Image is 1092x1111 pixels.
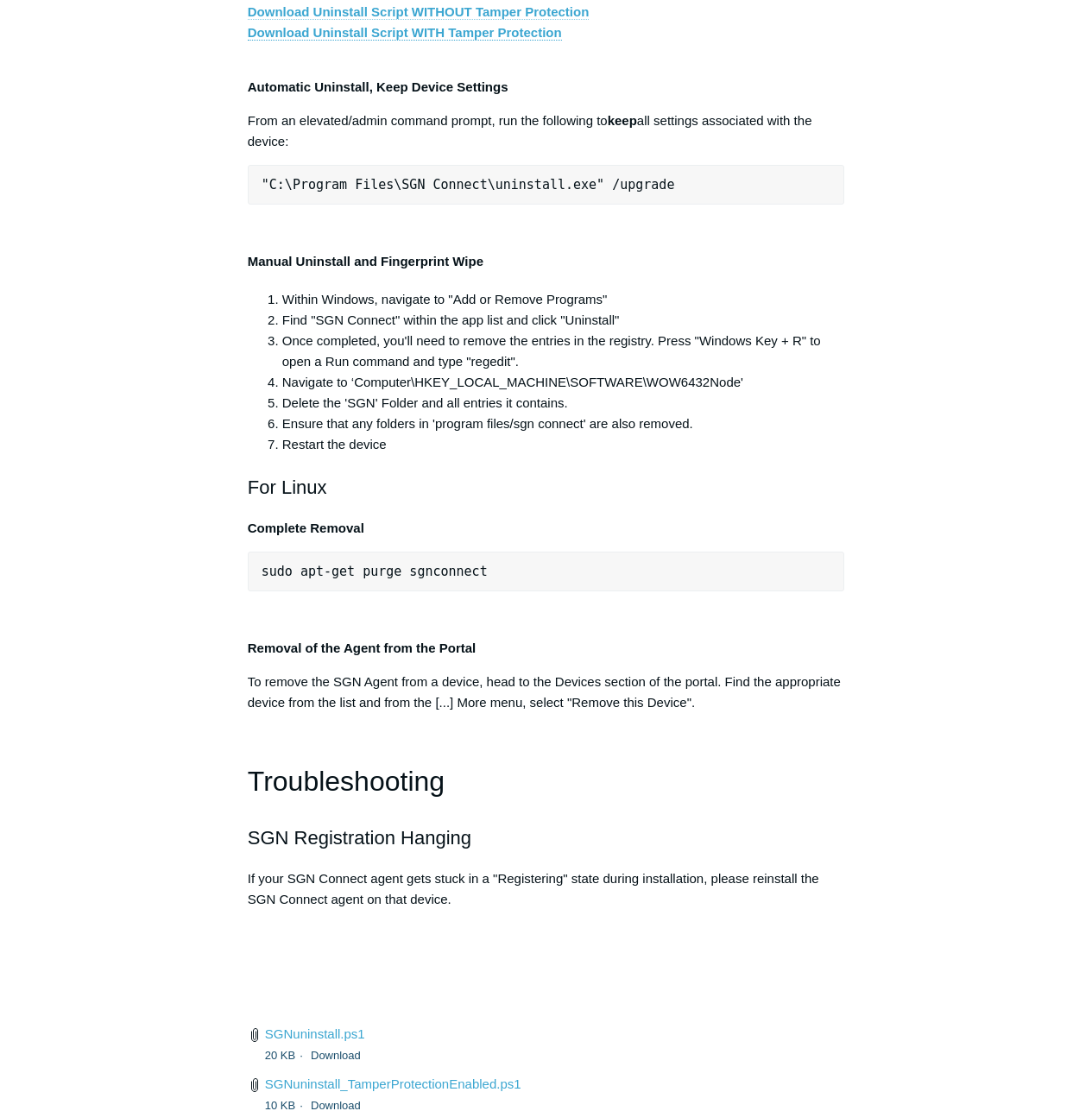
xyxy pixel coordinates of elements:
[248,674,841,710] span: To remove the SGN Agent from a device, head to the Devices section of the portal. Find the approp...
[248,521,364,535] strong: Complete Removal
[282,289,844,310] li: Within Windows, navigate to "Add or Remove Programs"
[248,552,844,591] pre: sudo apt-get purge sgnconnect
[282,393,844,413] li: Delete the 'SGN' Folder and all entries it contains.
[608,113,637,128] strong: keep
[248,113,812,148] span: From an elevated/admin command prompt, run the following to all settings associated with the device:
[282,413,844,434] li: Ensure that any folders in 'program files/sgn connect' are also removed.
[265,1049,307,1062] span: 20 KB
[311,1049,361,1062] a: Download
[248,823,844,853] h2: SGN Registration Hanging
[282,372,844,393] li: Navigate to ‘Computer\HKEY_LOCAL_MACHINE\SOFTWARE\WOW6432Node'
[248,4,590,20] a: Download Uninstall Script WITHOUT Tamper Protection
[265,1076,521,1091] a: SGNuninstall_TamperProtectionEnabled.ps1
[265,1026,365,1041] a: SGNuninstall.ps1
[248,79,508,94] strong: Automatic Uninstall, Keep Device Settings
[282,310,844,331] li: Find "SGN Connect" within the app list and click "Uninstall"
[282,434,844,455] li: Restart the device
[248,254,483,268] strong: Manual Uninstall and Fingerprint Wipe
[248,641,476,655] strong: Removal of the Agent from the Portal
[248,25,562,41] a: Download Uninstall Script WITH Tamper Protection
[282,331,844,372] li: Once completed, you'll need to remove the entries in the registry. Press "Windows Key + R" to ope...
[248,760,844,804] h1: Troubleshooting
[248,472,844,502] h2: For Linux
[262,177,675,193] span: "C:\Program Files\SGN Connect\uninstall.exe" /upgrade
[248,871,819,906] span: If your SGN Connect agent gets stuck in a "Registering" state during installation, please reinsta...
